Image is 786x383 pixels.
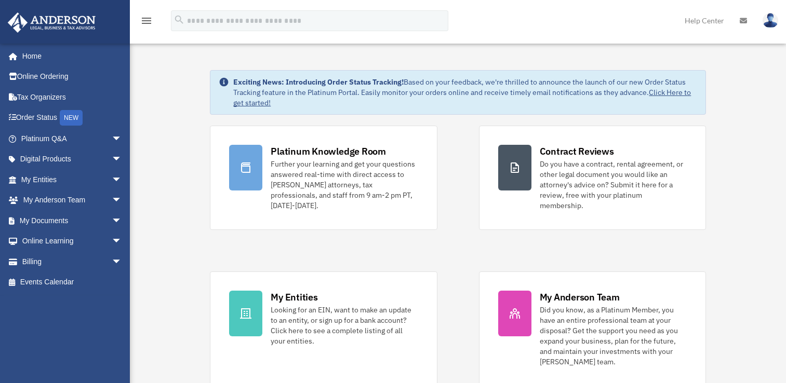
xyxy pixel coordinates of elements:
[112,251,132,272] span: arrow_drop_down
[7,46,132,66] a: Home
[7,190,138,211] a: My Anderson Teamarrow_drop_down
[233,77,697,108] div: Based on your feedback, we're thrilled to announce the launch of our new Order Status Tracking fe...
[763,13,778,28] img: User Pic
[271,291,317,304] div: My Entities
[540,159,687,211] div: Do you have a contract, rental agreement, or other legal document you would like an attorney's ad...
[7,128,138,149] a: Platinum Q&Aarrow_drop_down
[112,169,132,190] span: arrow_drop_down
[540,291,620,304] div: My Anderson Team
[7,210,138,231] a: My Documentsarrow_drop_down
[112,149,132,170] span: arrow_drop_down
[112,190,132,211] span: arrow_drop_down
[7,231,138,252] a: Online Learningarrow_drop_down
[540,305,687,367] div: Did you know, as a Platinum Member, you have an entire professional team at your disposal? Get th...
[60,110,83,126] div: NEW
[7,66,138,87] a: Online Ordering
[271,305,418,346] div: Looking for an EIN, want to make an update to an entity, or sign up for a bank account? Click her...
[7,272,138,293] a: Events Calendar
[233,88,691,107] a: Click Here to get started!
[7,87,138,107] a: Tax Organizers
[479,126,706,230] a: Contract Reviews Do you have a contract, rental agreement, or other legal document you would like...
[112,231,132,252] span: arrow_drop_down
[112,128,132,149] span: arrow_drop_down
[540,145,614,158] div: Contract Reviews
[233,77,404,87] strong: Exciting News: Introducing Order Status Tracking!
[112,210,132,231] span: arrow_drop_down
[5,12,99,33] img: Anderson Advisors Platinum Portal
[271,159,418,211] div: Further your learning and get your questions answered real-time with direct access to [PERSON_NAM...
[7,107,138,129] a: Order StatusNEW
[140,18,153,27] a: menu
[174,14,185,25] i: search
[7,251,138,272] a: Billingarrow_drop_down
[7,149,138,170] a: Digital Productsarrow_drop_down
[140,15,153,27] i: menu
[271,145,386,158] div: Platinum Knowledge Room
[210,126,437,230] a: Platinum Knowledge Room Further your learning and get your questions answered real-time with dire...
[7,169,138,190] a: My Entitiesarrow_drop_down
